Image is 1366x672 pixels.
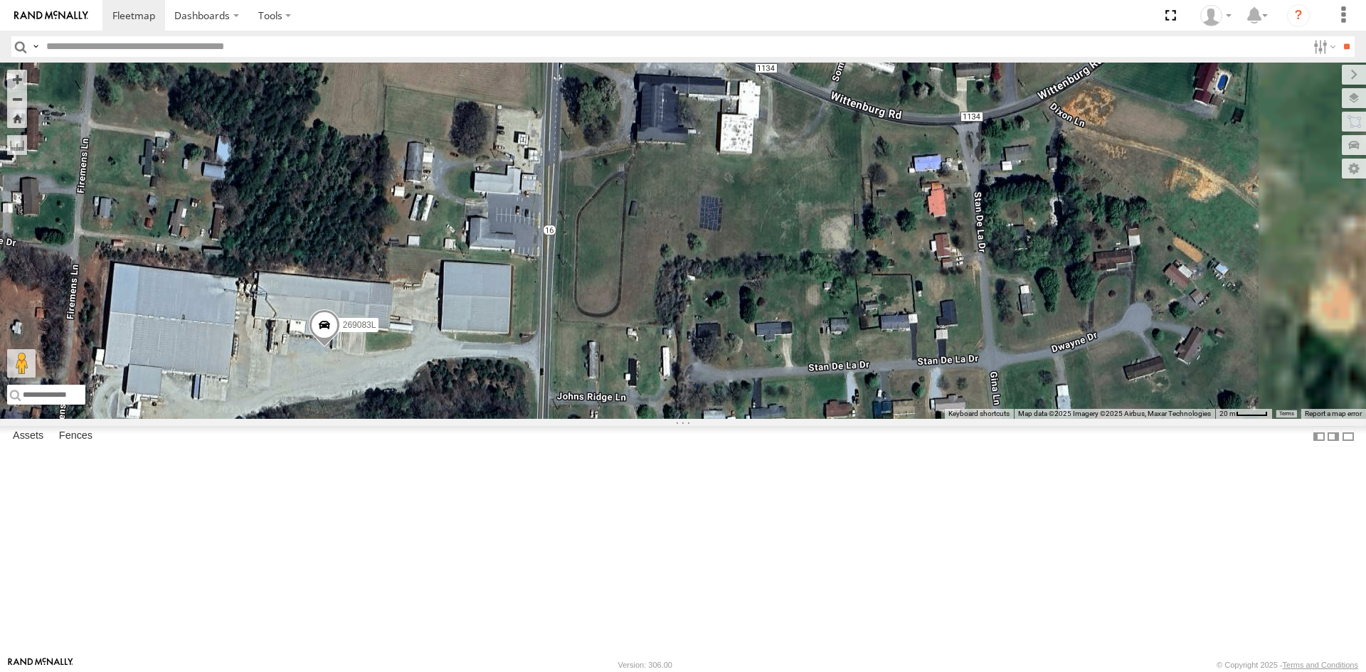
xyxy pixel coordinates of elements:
[7,89,27,109] button: Zoom out
[52,427,100,447] label: Fences
[7,135,27,155] label: Measure
[14,11,88,21] img: rand-logo.svg
[6,427,51,447] label: Assets
[1279,411,1294,417] a: Terms (opens in new tab)
[1217,661,1358,669] div: © Copyright 2025 -
[1283,661,1358,669] a: Terms and Conditions
[7,349,36,378] button: Drag Pegman onto the map to open Street View
[618,661,672,669] div: Version: 306.00
[1219,410,1236,417] span: 20 m
[1342,159,1366,178] label: Map Settings
[1195,5,1237,26] div: Zack Abernathy
[7,70,27,89] button: Zoom in
[1312,426,1326,447] label: Dock Summary Table to the Left
[30,36,41,57] label: Search Query
[8,658,73,672] a: Visit our Website
[1326,426,1340,447] label: Dock Summary Table to the Right
[343,320,376,330] span: 269083L
[1287,4,1310,27] i: ?
[1308,36,1338,57] label: Search Filter Options
[1341,426,1355,447] label: Hide Summary Table
[1215,409,1272,419] button: Map Scale: 20 m per 41 pixels
[1305,410,1362,417] a: Report a map error
[948,409,1010,419] button: Keyboard shortcuts
[1018,410,1211,417] span: Map data ©2025 Imagery ©2025 Airbus, Maxar Technologies
[7,109,27,128] button: Zoom Home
